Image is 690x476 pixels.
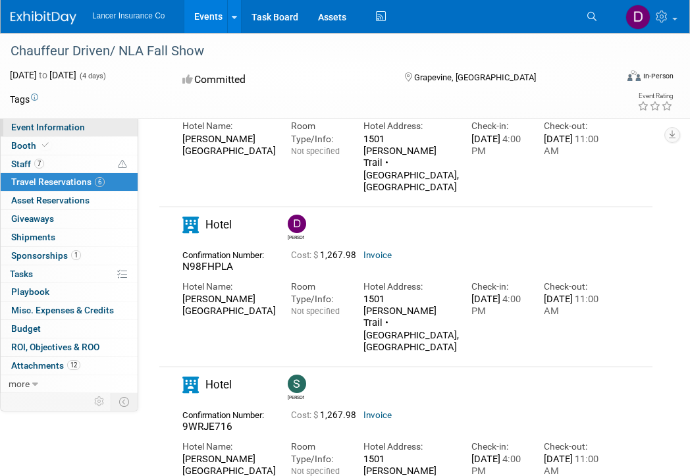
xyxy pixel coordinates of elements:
a: Shipments [1,228,138,246]
span: 12 [67,360,80,370]
div: Dana Turilli [288,233,304,241]
a: Attachments12 [1,357,138,375]
span: Travel Reservations [11,176,105,187]
div: Room Type/Info: [291,120,344,145]
span: Cost: $ [291,250,320,260]
a: Invoice [363,410,392,420]
a: more [1,375,138,393]
div: Hotel Address: [363,120,452,132]
img: Dana Turilli [625,5,650,30]
td: Toggle Event Tabs [111,393,138,410]
div: Check-in: [471,440,524,453]
a: Tasks [1,265,138,283]
div: Hotel Name: [182,440,271,453]
span: Grapevine, [GEOGRAPHIC_DATA] [414,72,536,82]
div: Hotel Name: [182,280,271,293]
span: Giveaways [11,213,54,224]
img: Dana Turilli [288,215,306,233]
span: 4:00 PM [471,293,521,317]
a: Travel Reservations6 [1,173,138,191]
div: Steven O'Shea [288,393,304,401]
span: Not specified [291,306,340,316]
span: 1,267.98 [291,410,361,420]
a: Staff7 [1,155,138,173]
div: Confirmation Number: [182,246,271,261]
span: Potential Scheduling Conflict -- at least one attendee is tagged in another overlapping event. [118,159,127,171]
i: Hotel [182,377,199,393]
div: Check-out: [544,120,597,132]
span: Tasks [10,269,33,279]
span: Event Information [11,122,85,132]
div: In-Person [643,71,674,81]
span: Hotel [205,218,232,231]
a: Playbook [1,283,138,301]
span: more [9,379,30,389]
span: ROI, Objectives & ROO [11,342,99,352]
div: Event Rating [637,93,673,99]
span: Asset Reservations [11,195,90,205]
span: Playbook [11,286,49,297]
span: Sponsorships [11,250,81,261]
div: Dana Turilli [284,215,307,241]
span: [DATE] [DATE] [10,70,76,80]
div: [DATE] [471,293,524,317]
a: Misc. Expenses & Credits [1,302,138,319]
span: N98FHPLA [182,261,233,273]
div: [DATE] [471,133,524,157]
span: 1,267.98 [291,250,361,260]
span: Hotel [205,378,232,391]
div: Room Type/Info: [291,280,344,306]
div: Hotel Address: [363,280,452,293]
div: 1501 [PERSON_NAME] Trail • [GEOGRAPHIC_DATA], [GEOGRAPHIC_DATA] [363,293,452,353]
span: Budget [11,323,41,334]
div: Confirmation Number: [182,406,271,421]
div: [DATE] [544,133,597,157]
span: 6 [95,177,105,187]
div: Check-out: [544,280,597,293]
div: Steven O'Shea [284,375,307,401]
div: Hotel Address: [363,440,452,453]
a: Sponsorships1 [1,247,138,265]
div: [DATE] [544,293,597,317]
span: 11:00 AM [544,133,598,157]
div: [PERSON_NAME][GEOGRAPHIC_DATA] [182,293,271,317]
span: (4 days) [78,72,106,80]
a: ROI, Objectives & ROO [1,338,138,356]
span: Not specified [291,146,340,156]
span: Not specified [291,466,340,476]
div: Chauffeur Driven/ NLA Fall Show [6,40,608,63]
td: Personalize Event Tab Strip [88,393,111,410]
div: Committed [178,68,383,92]
span: Shipments [11,232,55,242]
div: Room Type/Info: [291,440,344,466]
div: Check-in: [471,280,524,293]
span: 7 [34,159,44,169]
div: Check-in: [471,120,524,132]
span: 9WRJE716 [182,421,232,433]
span: Booth [11,140,51,151]
div: Hotel Name: [182,120,271,132]
a: Asset Reservations [1,192,138,209]
a: Booth [1,137,138,155]
img: Steven O'Shea [288,375,306,393]
img: Format-Inperson.png [627,70,641,81]
span: 11:00 AM [544,293,598,317]
a: Invoice [363,250,392,260]
span: to [37,70,49,80]
i: Booth reservation complete [42,142,49,149]
span: 4:00 PM [471,133,521,157]
span: Lancer Insurance Co [92,11,165,20]
span: Attachments [11,360,80,371]
div: Event Format [571,68,674,88]
span: Cost: $ [291,410,320,420]
i: Hotel [182,217,199,233]
div: Check-out: [544,440,597,453]
span: Staff [11,159,44,169]
a: Giveaways [1,210,138,228]
img: ExhibitDay [11,11,76,24]
div: [PERSON_NAME][GEOGRAPHIC_DATA] [182,133,271,157]
a: Event Information [1,119,138,136]
span: Misc. Expenses & Credits [11,305,114,315]
a: Budget [1,320,138,338]
span: 1 [71,250,81,260]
